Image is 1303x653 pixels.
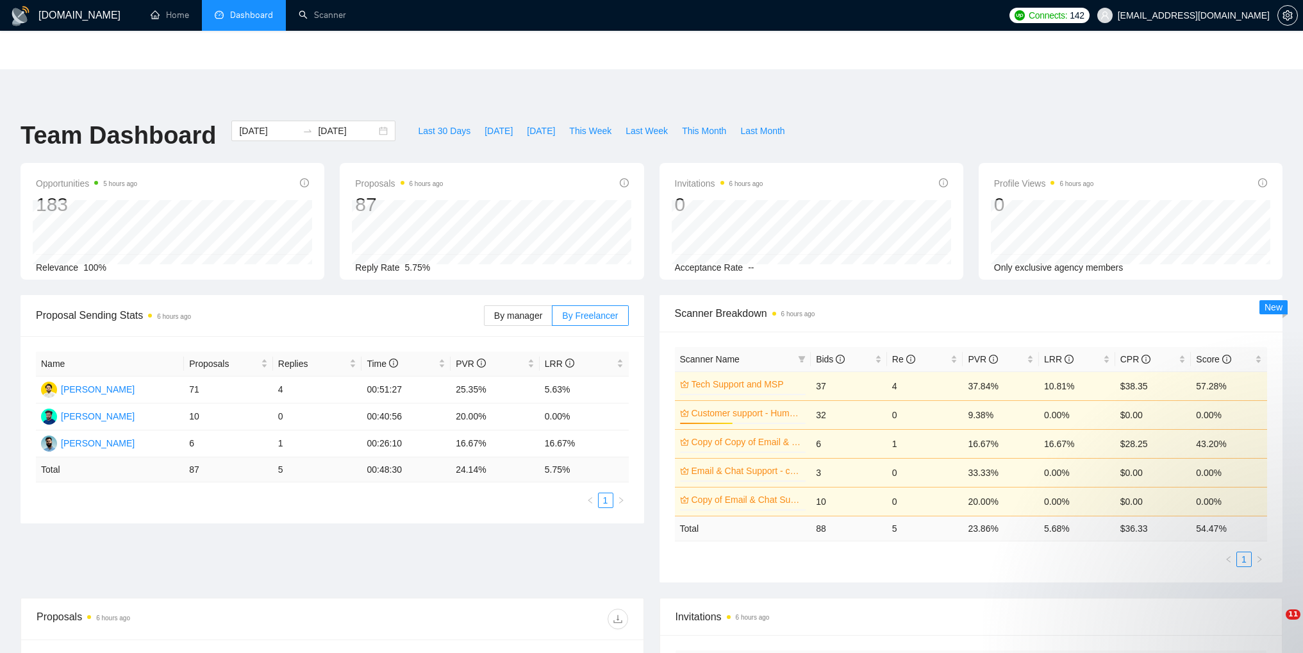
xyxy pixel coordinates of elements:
td: 32 [811,400,887,429]
td: 10 [811,487,887,516]
td: 1 [887,429,963,458]
iframe: Intercom live chat [1259,609,1290,640]
span: info-circle [1065,355,1074,364]
span: Last 30 Days [418,124,470,138]
td: 0 [887,487,963,516]
time: 5 hours ago [103,180,137,187]
td: 0.00% [1191,400,1267,429]
span: Reply Rate [355,262,399,273]
span: swap-right [303,126,313,136]
span: LRR [545,359,574,369]
td: 23.86 % [963,516,1039,541]
button: left [583,493,598,508]
span: Proposal Sending Stats [36,307,484,323]
span: Bids [816,354,845,364]
time: 6 hours ago [410,180,444,187]
td: 5 [273,457,362,482]
span: info-circle [1141,355,1150,364]
div: [PERSON_NAME] [61,382,135,396]
span: info-circle [836,355,845,364]
span: info-circle [906,355,915,364]
span: crown [680,437,689,446]
time: 6 hours ago [157,313,191,320]
td: 43.20% [1191,429,1267,458]
td: 16.67% [963,429,1039,458]
div: [PERSON_NAME] [61,436,135,450]
span: Score [1196,354,1231,364]
td: $38.35 [1115,371,1191,400]
td: $28.25 [1115,429,1191,458]
td: 71 [184,377,273,403]
td: 54.47 % [1191,516,1267,541]
span: Scanner Name [680,354,740,364]
span: to [303,126,313,136]
a: AM[PERSON_NAME] [41,411,135,421]
span: Scanner Breakdown [675,305,1268,321]
td: 4 [887,371,963,400]
span: -- [748,262,754,273]
td: 0.00% [1191,487,1267,516]
td: 16.67% [1039,429,1115,458]
td: Total [36,457,184,482]
span: crown [680,380,689,389]
td: $ 36.33 [1115,516,1191,541]
a: US[PERSON_NAME] [41,437,135,448]
span: left [586,496,594,504]
th: Name [36,352,184,377]
td: 0.00% [540,403,629,430]
span: PVR [968,354,998,364]
td: $0.00 [1115,458,1191,487]
img: HM [41,382,57,398]
span: Acceptance Rate [675,262,743,273]
td: 20.00% [963,487,1039,516]
td: 6 [184,430,273,457]
a: 1 [599,493,613,507]
td: 16.67% [451,430,540,457]
td: 87 [184,457,273,482]
span: info-circle [989,355,998,364]
td: 0.00% [1191,458,1267,487]
td: 33.33% [963,458,1039,487]
td: 9.38% [963,400,1039,429]
li: 1 [598,493,613,508]
td: 37 [811,371,887,400]
td: 00:40:56 [361,403,451,430]
td: 00:51:27 [361,377,451,403]
span: info-circle [1222,355,1231,364]
td: 3 [811,458,887,487]
span: info-circle [477,359,486,368]
td: 57.28% [1191,371,1267,400]
time: 6 hours ago [736,614,770,621]
span: This Month [682,124,726,138]
div: [PERSON_NAME] [61,409,135,423]
span: By Freelancer [562,310,618,321]
span: crown [680,466,689,475]
td: 5.75 % [540,457,629,482]
span: Last Month [740,124,784,138]
th: Replies [273,352,362,377]
div: 0 [675,192,763,217]
button: right [613,493,629,508]
a: Customer support - Humayun [692,406,804,420]
td: 5.63% [540,377,629,403]
a: HM[PERSON_NAME] [41,384,135,394]
span: Opportunities [36,176,137,191]
td: 1 [273,430,362,457]
td: 0.00% [1039,400,1115,429]
td: 25.35% [451,377,540,403]
li: Next Page [613,493,629,508]
td: 4 [273,377,362,403]
span: By manager [494,310,542,321]
span: crown [680,409,689,418]
td: 00:48:30 [361,457,451,482]
td: 0.00% [1039,458,1115,487]
span: info-circle [620,178,629,187]
button: [DATE] [477,121,520,141]
button: Last Month [733,121,792,141]
td: 20.00% [451,403,540,430]
span: info-circle [300,178,309,187]
span: CPR [1120,354,1150,364]
div: 87 [355,192,443,217]
td: 0 [273,403,362,430]
td: 88 [811,516,887,541]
